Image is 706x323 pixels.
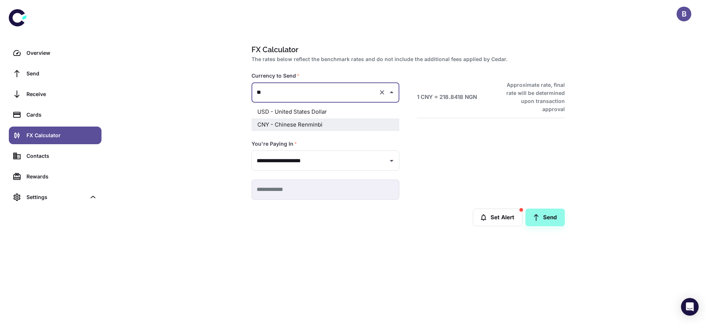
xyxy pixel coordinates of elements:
button: Set Alert [473,209,523,226]
h1: FX Calculator [252,44,562,55]
a: Send [9,65,101,82]
div: Contacts [26,152,97,160]
h6: 1 CNY = 218.8418 NGN [417,93,477,102]
a: Receive [9,85,101,103]
a: Overview [9,44,101,62]
button: Clear [377,87,387,97]
a: FX Calculator [9,127,101,144]
div: Settings [26,193,86,201]
div: Rewards [26,173,97,181]
li: USD - United States Dollar [252,106,399,118]
li: CNY - Chinese Renminbi [252,118,399,131]
a: Send [525,209,565,226]
div: Settings [9,188,101,206]
label: Currency to Send [252,72,300,79]
a: Contacts [9,147,101,165]
div: Open Intercom Messenger [681,298,699,316]
div: Send [26,70,97,78]
h6: Approximate rate, final rate will be determined upon transaction approval [498,81,565,113]
button: Open [386,156,397,166]
button: Close [386,87,397,97]
a: Cards [9,106,101,124]
label: You're Paying In [252,140,297,148]
button: B [677,7,691,21]
div: Receive [26,90,97,98]
div: FX Calculator [26,131,97,139]
a: Rewards [9,168,101,185]
div: Overview [26,49,97,57]
div: Cards [26,111,97,119]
